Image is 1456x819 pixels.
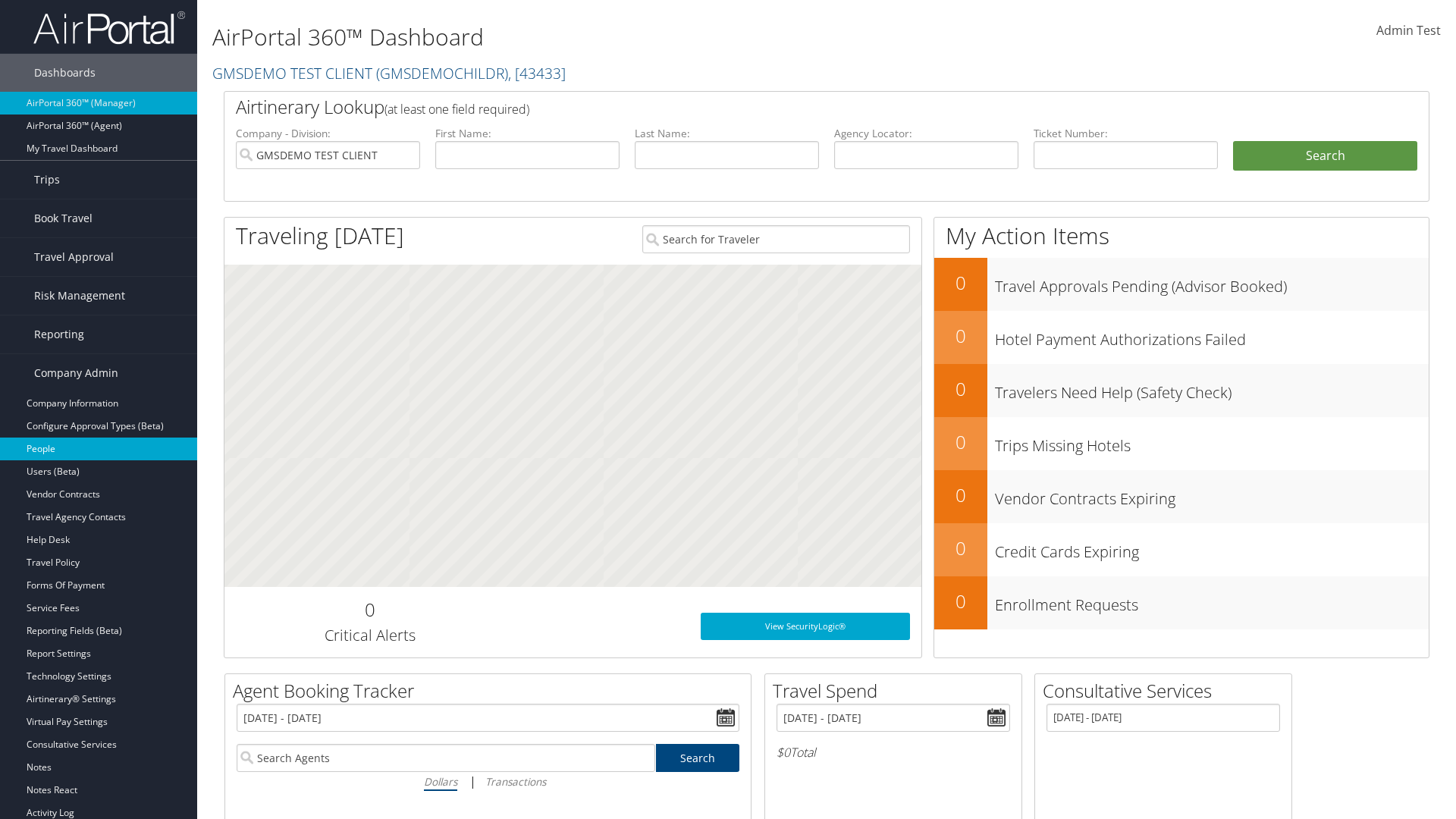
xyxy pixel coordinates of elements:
a: GMSDEMO TEST CLIENT [212,63,566,83]
h1: Traveling [DATE] [236,220,404,252]
i: Transactions [485,774,546,789]
a: 0Vendor Contracts Expiring [934,470,1429,523]
h3: Travelers Need Help (Safety Check) [995,375,1429,403]
label: Ticket Number: [1034,126,1218,141]
span: Dashboards [34,54,96,92]
label: Company - Division: [236,126,420,141]
a: View SecurityLogic® [701,613,910,640]
input: Search Agents [237,744,655,772]
h1: My Action Items [934,220,1429,252]
h2: 0 [934,535,987,561]
h1: AirPortal 360™ Dashboard [212,21,1031,53]
h2: Agent Booking Tracker [233,678,751,704]
span: $0 [777,744,790,761]
a: Admin Test [1376,8,1441,55]
span: (at least one field required) [384,101,529,118]
a: 0Trips Missing Hotels [934,417,1429,470]
h2: Travel Spend [773,678,1021,704]
a: 0Travel Approvals Pending (Advisor Booked) [934,258,1429,311]
span: , [ 43433 ] [508,63,566,83]
h3: Credit Cards Expiring [995,534,1429,563]
span: Book Travel [34,199,93,237]
i: Dollars [424,774,457,789]
span: Admin Test [1376,22,1441,39]
h2: 0 [934,429,987,455]
h3: Critical Alerts [236,625,504,646]
a: 0Enrollment Requests [934,576,1429,629]
a: 0Hotel Payment Authorizations Failed [934,311,1429,364]
h3: Hotel Payment Authorizations Failed [995,322,1429,350]
div: | [237,772,739,791]
h3: Trips Missing Hotels [995,428,1429,457]
span: ( GMSDEMOCHILDR ) [376,63,508,83]
span: Trips [34,161,60,199]
h3: Vendor Contracts Expiring [995,481,1429,510]
span: Risk Management [34,277,125,315]
h2: 0 [934,323,987,349]
h3: Travel Approvals Pending (Advisor Booked) [995,268,1429,297]
h2: 0 [236,597,504,623]
span: Reporting [34,315,84,353]
h2: 0 [934,588,987,614]
a: Search [656,744,740,772]
h2: Airtinerary Lookup [236,94,1317,120]
a: 0Travelers Need Help (Safety Check) [934,364,1429,417]
a: 0Credit Cards Expiring [934,523,1429,576]
h2: 0 [934,270,987,296]
label: Agency Locator: [834,126,1018,141]
h2: 0 [934,482,987,508]
img: airportal-logo.png [33,10,185,45]
input: Search for Traveler [642,225,910,253]
button: Search [1233,141,1417,171]
h3: Enrollment Requests [995,587,1429,616]
label: First Name: [435,126,620,141]
h2: Consultative Services [1043,678,1291,704]
h2: 0 [934,376,987,402]
span: Travel Approval [34,238,114,276]
label: Last Name: [635,126,819,141]
span: Company Admin [34,354,118,392]
h6: Total [777,744,1010,761]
